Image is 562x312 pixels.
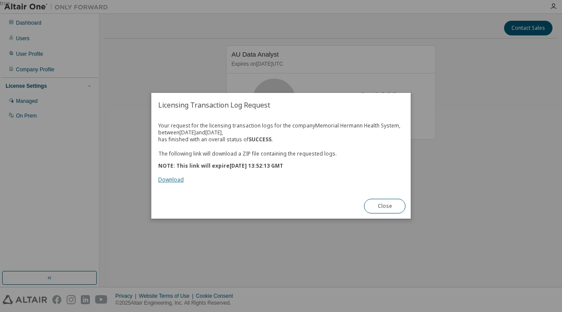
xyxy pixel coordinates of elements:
button: Close [364,199,406,214]
a: Download [158,176,184,184]
b: NOTE: This link will expire [DATE] 13:52:13 GMT [158,162,283,170]
b: SUCCESS [249,136,271,143]
p: The following link will download a ZIP file containing the requested logs. [158,150,404,157]
h2: Licensing Transaction Log Request [151,93,411,117]
div: Your request for the licensing transaction logs for the company Memorial Hermann Health System , ... [158,122,404,183]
